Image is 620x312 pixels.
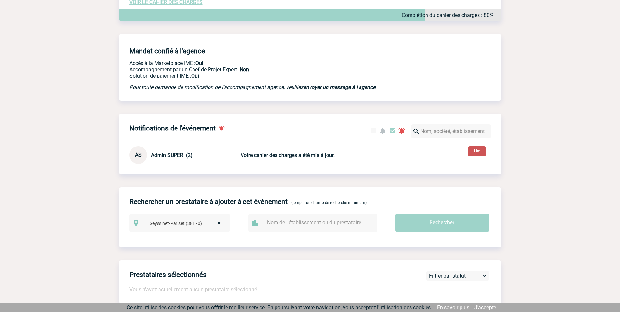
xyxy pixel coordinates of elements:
input: Rechercher [395,214,489,232]
input: Nom de l'établissement ou du prestataire [265,218,367,227]
h4: Prestataires sélectionnés [129,271,207,279]
b: Votre cahier des charges a été mis à jour. [241,152,335,158]
span: Seyssinet-Pariset (38170) [147,219,227,228]
a: AS Admin SUPER (2) Votre cahier des charges a été mis à jour. [129,152,394,158]
a: J'accepte [474,304,496,311]
div: Conversation privée : Client - Agence [129,146,239,164]
span: AS [135,152,142,158]
p: Prestation payante [129,66,401,73]
p: Vous n'avez actuellement aucun prestataire sélectionné [129,286,501,293]
em: Pour toute demande de modification de l'accompagnement agence, veuillez [129,84,375,90]
h4: Notifications de l'événement [129,124,216,132]
span: Ce site utilise des cookies pour vous offrir le meilleur service. En poursuivant votre navigation... [127,304,432,311]
span: (remplir un champ de recherche minimum) [291,200,367,205]
span: Admin SUPER (2) [151,152,193,158]
a: Lire [462,147,492,154]
b: Oui [191,73,199,79]
span: × [218,219,221,228]
b: Oui [195,60,203,66]
a: En savoir plus [437,304,469,311]
b: Non [240,66,249,73]
p: Conformité aux process achat client, Prise en charge de la facturation, Mutualisation de plusieur... [129,73,401,79]
h4: Mandat confié à l'agence [129,47,205,55]
a: envoyer un message à l'agence [303,84,375,90]
h4: Rechercher un prestataire à ajouter à cet événement [129,198,288,206]
button: Lire [468,146,486,156]
p: Accès à la Marketplace IME : [129,60,401,66]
